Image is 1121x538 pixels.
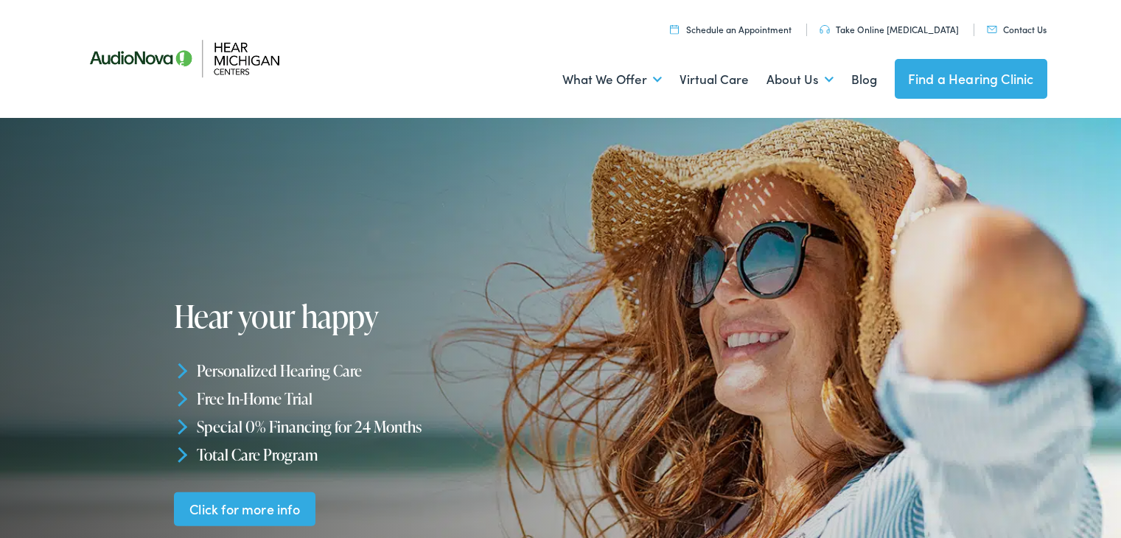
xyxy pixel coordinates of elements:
li: Total Care Program [174,440,566,468]
a: Schedule an Appointment [670,23,792,35]
h1: Hear your happy [174,299,566,333]
a: Take Online [MEDICAL_DATA] [820,23,959,35]
a: About Us [766,52,834,107]
a: Virtual Care [680,52,749,107]
a: Contact Us [987,23,1047,35]
img: utility icon [987,26,997,33]
a: Blog [851,52,877,107]
a: What We Offer [562,52,662,107]
img: utility icon [670,24,679,34]
li: Personalized Hearing Care [174,357,566,385]
li: Free In-Home Trial [174,385,566,413]
img: utility icon [820,25,830,34]
li: Special 0% Financing for 24 Months [174,413,566,441]
a: Click for more info [174,492,316,526]
a: Find a Hearing Clinic [895,59,1047,99]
